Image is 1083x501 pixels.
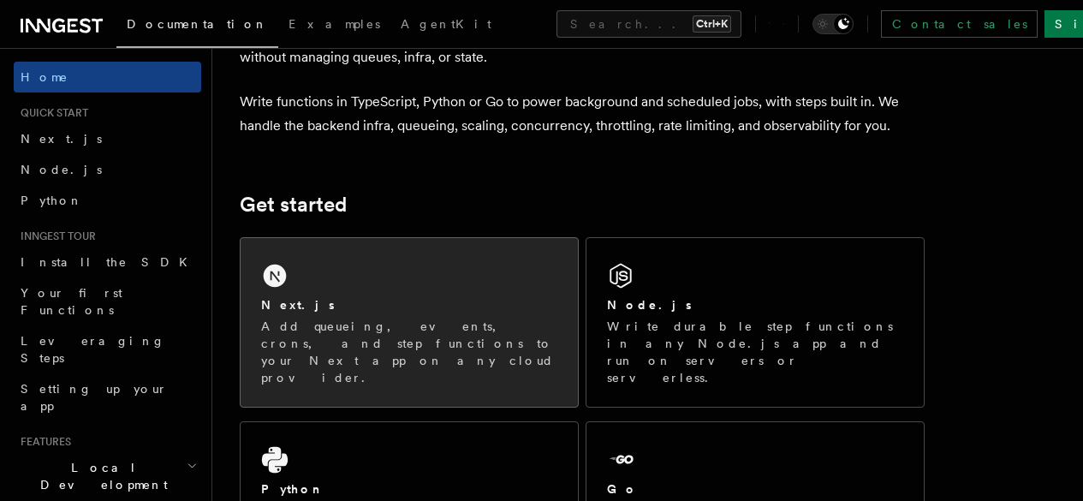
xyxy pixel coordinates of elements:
[289,17,380,31] span: Examples
[116,5,278,48] a: Documentation
[812,14,854,34] button: Toggle dark mode
[21,194,83,207] span: Python
[14,185,201,216] a: Python
[586,237,925,408] a: Node.jsWrite durable step functions in any Node.js app and run on servers or serverless.
[261,296,335,313] h2: Next.js
[240,193,347,217] a: Get started
[21,255,198,269] span: Install the SDK
[556,10,741,38] button: Search...Ctrl+K
[261,480,324,498] h2: Python
[881,10,1038,38] a: Contact sales
[240,90,925,138] p: Write functions in TypeScript, Python or Go to power background and scheduled jobs, with steps bu...
[14,459,187,493] span: Local Development
[390,5,502,46] a: AgentKit
[14,123,201,154] a: Next.js
[607,480,638,498] h2: Go
[21,286,122,317] span: Your first Functions
[278,5,390,46] a: Examples
[21,334,165,365] span: Leveraging Steps
[14,154,201,185] a: Node.js
[21,382,168,413] span: Setting up your app
[693,15,731,33] kbd: Ctrl+K
[240,237,579,408] a: Next.jsAdd queueing, events, crons, and step functions to your Next app on any cloud provider.
[607,318,903,386] p: Write durable step functions in any Node.js app and run on servers or serverless.
[261,318,557,386] p: Add queueing, events, crons, and step functions to your Next app on any cloud provider.
[21,163,102,176] span: Node.js
[607,296,692,313] h2: Node.js
[14,247,201,277] a: Install the SDK
[14,452,201,500] button: Local Development
[14,62,201,92] a: Home
[127,17,268,31] span: Documentation
[401,17,491,31] span: AgentKit
[21,132,102,146] span: Next.js
[14,230,96,243] span: Inngest tour
[14,325,201,373] a: Leveraging Steps
[21,69,68,86] span: Home
[14,106,88,120] span: Quick start
[14,435,71,449] span: Features
[14,277,201,325] a: Your first Functions
[14,373,201,421] a: Setting up your app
